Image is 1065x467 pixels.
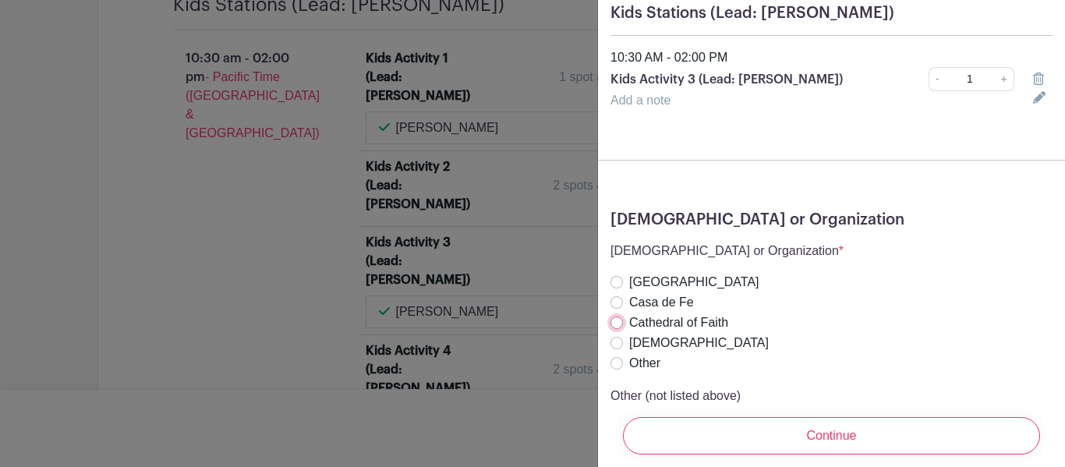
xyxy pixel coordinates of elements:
[629,354,660,373] label: Other
[610,211,1053,229] h5: [DEMOGRAPHIC_DATA] or Organization
[629,273,759,292] label: [GEOGRAPHIC_DATA]
[929,67,946,91] a: -
[629,313,728,332] label: Cathedral of Faith
[610,70,861,89] p: Kids Activity 3 (Lead: [PERSON_NAME])
[629,334,769,352] label: [DEMOGRAPHIC_DATA]
[610,242,844,260] p: [DEMOGRAPHIC_DATA] or Organization
[601,48,1062,67] div: 10:30 AM - 02:00 PM
[629,293,694,312] label: Casa de Fe
[623,417,1040,455] input: Continue
[610,94,670,107] a: Add a note
[610,4,1053,23] h5: Kids Stations (Lead: [PERSON_NAME])
[995,67,1014,91] a: +
[610,387,741,405] p: Other (not listed above)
